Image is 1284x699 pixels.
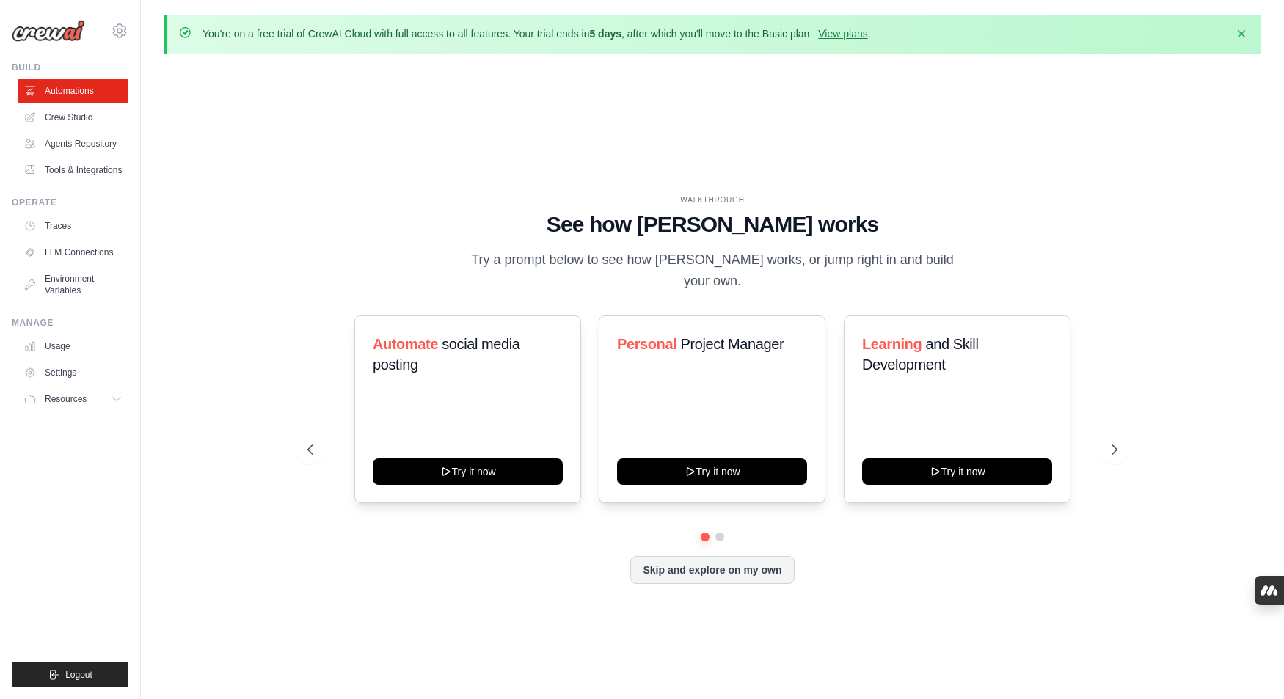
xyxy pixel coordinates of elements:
[373,336,520,373] span: social media posting
[18,79,128,103] a: Automations
[373,336,438,352] span: Automate
[65,669,92,681] span: Logout
[12,662,128,687] button: Logout
[45,393,87,405] span: Resources
[862,336,922,352] span: Learning
[681,336,784,352] span: Project Manager
[18,334,128,358] a: Usage
[589,28,621,40] strong: 5 days
[466,249,959,293] p: Try a prompt below to see how [PERSON_NAME] works, or jump right in and build your own.
[18,132,128,155] a: Agents Repository
[862,336,978,373] span: and Skill Development
[203,26,871,41] p: You're on a free trial of CrewAI Cloud with full access to all features. Your trial ends in , aft...
[18,106,128,129] a: Crew Studio
[18,267,128,302] a: Environment Variables
[373,458,563,485] button: Try it now
[617,458,807,485] button: Try it now
[18,241,128,264] a: LLM Connections
[617,336,676,352] span: Personal
[18,214,128,238] a: Traces
[12,62,128,73] div: Build
[307,211,1117,238] h1: See how [PERSON_NAME] works
[12,197,128,208] div: Operate
[12,317,128,329] div: Manage
[630,556,794,584] button: Skip and explore on my own
[862,458,1052,485] button: Try it now
[12,20,85,42] img: Logo
[18,387,128,411] button: Resources
[307,194,1117,205] div: WALKTHROUGH
[18,158,128,182] a: Tools & Integrations
[818,28,867,40] a: View plans
[18,361,128,384] a: Settings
